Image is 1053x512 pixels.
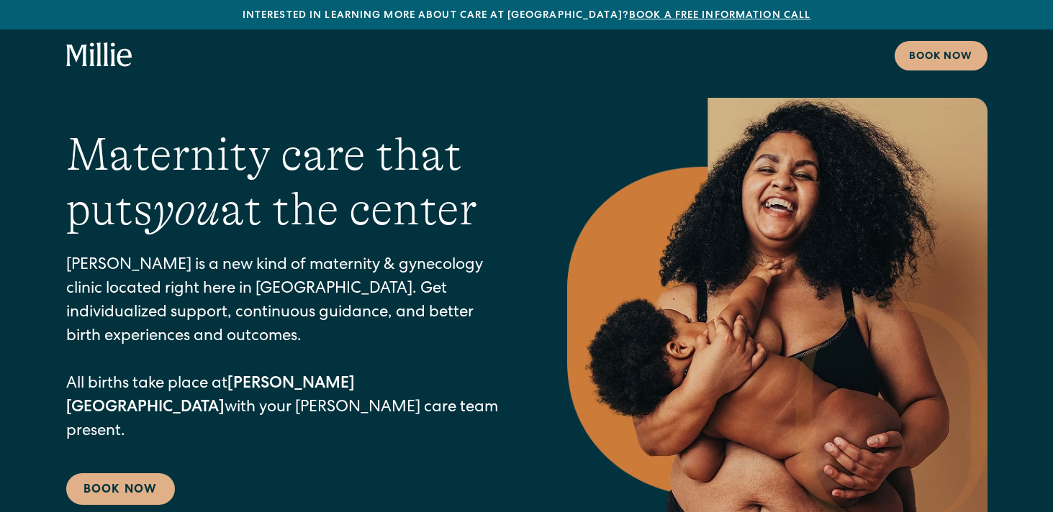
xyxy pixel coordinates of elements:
[66,473,175,505] a: Book Now
[153,183,220,235] em: you
[66,42,132,68] a: home
[66,127,510,238] h1: Maternity care that puts at the center
[629,11,810,21] a: Book a free information call
[895,41,988,70] a: Book now
[909,50,973,65] div: Book now
[66,255,510,444] p: [PERSON_NAME] is a new kind of maternity & gynecology clinic located right here in [GEOGRAPHIC_DA...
